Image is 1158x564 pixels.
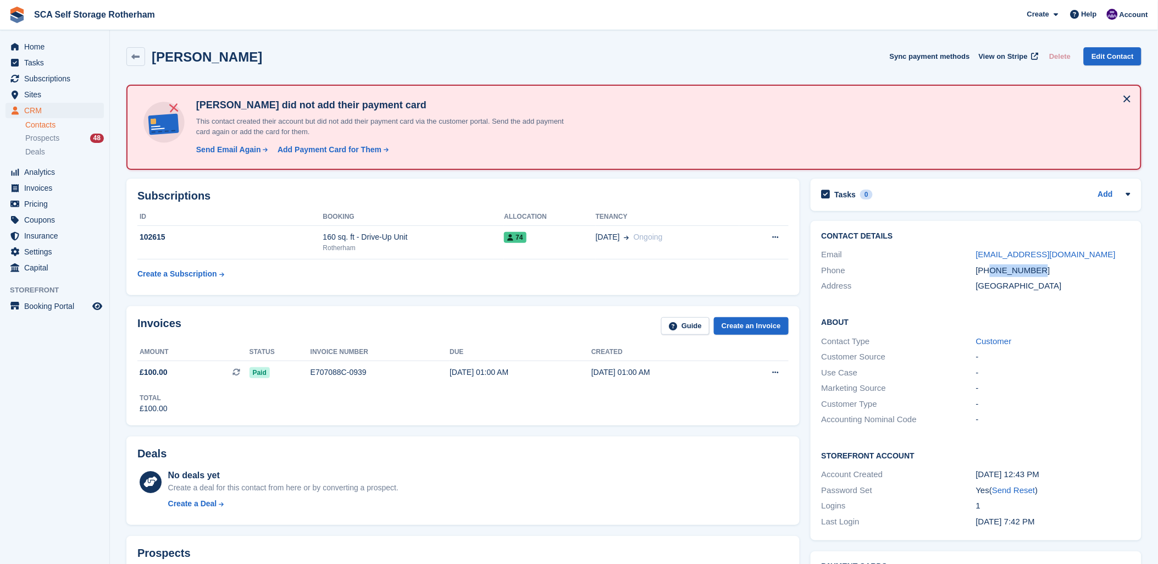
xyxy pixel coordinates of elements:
span: Subscriptions [24,71,90,86]
time: 2025-08-20 18:42:56 UTC [976,517,1035,526]
span: View on Stripe [979,51,1028,62]
div: - [976,398,1131,411]
a: Prospects 48 [25,132,104,144]
a: Send Reset [992,485,1035,495]
span: Coupons [24,212,90,228]
a: [EMAIL_ADDRESS][DOMAIN_NAME] [976,250,1116,259]
a: View on Stripe [974,47,1041,65]
a: menu [5,196,104,212]
a: menu [5,260,104,275]
a: Contacts [25,120,104,130]
h4: [PERSON_NAME] did not add their payment card [192,99,577,112]
div: Address [822,280,976,292]
h2: Deals [137,447,167,460]
div: Send Email Again [196,144,261,156]
a: Add Payment Card for Them [273,144,390,156]
div: 48 [90,134,104,143]
th: Amount [137,344,250,361]
div: Total [140,393,168,403]
div: - [976,367,1131,379]
button: Delete [1045,47,1075,65]
a: Create an Invoice [714,317,789,335]
a: Create a Subscription [137,264,224,284]
a: menu [5,180,104,196]
button: Sync payment methods [890,47,970,65]
th: Allocation [504,208,595,226]
img: stora-icon-8386f47178a22dfd0bd8f6a31ec36ba5ce8667c1dd55bd0f319d3a0aa187defe.svg [9,7,25,23]
div: Logins [822,500,976,512]
span: [DATE] [596,231,620,243]
div: [PHONE_NUMBER] [976,264,1131,277]
span: Tasks [24,55,90,70]
th: Due [450,344,591,361]
div: [GEOGRAPHIC_DATA] [976,280,1131,292]
div: - [976,351,1131,363]
div: Customer Type [822,398,976,411]
div: - [976,413,1131,426]
div: Create a Deal [168,498,217,510]
span: Help [1082,9,1097,20]
div: Customer Source [822,351,976,363]
div: 0 [860,190,873,200]
span: Paid [250,367,270,378]
div: Rotherham [323,243,505,253]
span: Prospects [25,133,59,143]
a: Create a Deal [168,498,398,510]
span: Home [24,39,90,54]
div: E707088C-0939 [311,367,450,378]
a: menu [5,103,104,118]
p: This contact created their account but did not add their payment card via the customer portal. Se... [192,116,577,137]
div: Email [822,248,976,261]
div: Use Case [822,367,976,379]
span: Invoices [24,180,90,196]
div: Contact Type [822,335,976,348]
a: menu [5,55,104,70]
span: Pricing [24,196,90,212]
h2: Contact Details [822,232,1131,241]
a: menu [5,39,104,54]
span: Account [1120,9,1148,20]
a: menu [5,228,104,244]
div: No deals yet [168,469,398,482]
h2: Invoices [137,317,181,335]
span: Sites [24,87,90,102]
div: Create a Subscription [137,268,217,280]
div: £100.00 [140,403,168,414]
a: Preview store [91,300,104,313]
span: Booking Portal [24,298,90,314]
a: menu [5,298,104,314]
span: Capital [24,260,90,275]
a: Add [1098,189,1113,201]
span: ( ) [989,485,1038,495]
div: 160 sq. ft - Drive-Up Unit [323,231,505,243]
div: Phone [822,264,976,277]
th: Tenancy [596,208,739,226]
span: Analytics [24,164,90,180]
h2: Prospects [137,547,191,560]
a: Edit Contact [1084,47,1142,65]
span: £100.00 [140,367,168,378]
img: no-card-linked-e7822e413c904bf8b177c4d89f31251c4716f9871600ec3ca5bfc59e148c83f4.svg [141,99,187,146]
div: [DATE] 12:43 PM [976,468,1131,481]
a: Guide [661,317,710,335]
span: Create [1027,9,1049,20]
div: [DATE] 01:00 AM [450,367,591,378]
th: Booking [323,208,505,226]
span: CRM [24,103,90,118]
div: Marketing Source [822,382,976,395]
a: Deals [25,146,104,158]
span: Deals [25,147,45,157]
a: menu [5,212,104,228]
span: Ongoing [634,233,663,241]
span: Settings [24,244,90,259]
div: Last Login [822,516,976,528]
div: Yes [976,484,1131,497]
span: Insurance [24,228,90,244]
div: Create a deal for this contact from here or by converting a prospect. [168,482,398,494]
th: ID [137,208,323,226]
div: [DATE] 01:00 AM [591,367,733,378]
span: Storefront [10,285,109,296]
div: Account Created [822,468,976,481]
h2: Tasks [835,190,856,200]
div: Accounting Nominal Code [822,413,976,426]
